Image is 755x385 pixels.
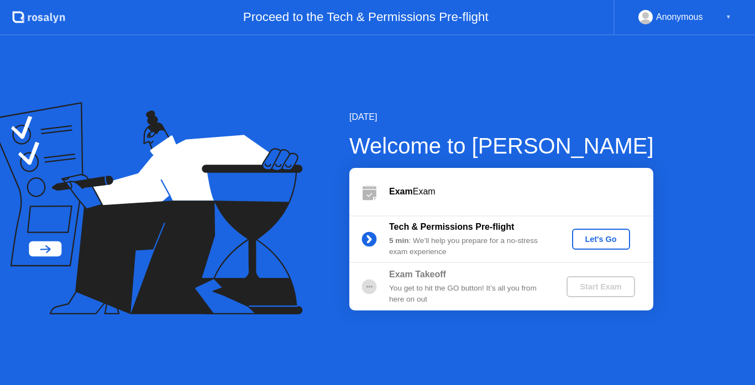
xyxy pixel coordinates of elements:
[572,229,630,250] button: Let's Go
[389,235,548,258] div: : We’ll help you prepare for a no-stress exam experience
[389,236,409,245] b: 5 min
[389,270,446,279] b: Exam Takeoff
[389,187,413,196] b: Exam
[567,276,635,297] button: Start Exam
[349,129,654,162] div: Welcome to [PERSON_NAME]
[576,235,626,244] div: Let's Go
[726,10,731,24] div: ▼
[571,282,630,291] div: Start Exam
[656,10,703,24] div: Anonymous
[389,222,514,231] b: Tech & Permissions Pre-flight
[389,185,653,198] div: Exam
[389,283,548,305] div: You get to hit the GO button! It’s all you from here on out
[349,110,654,124] div: [DATE]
